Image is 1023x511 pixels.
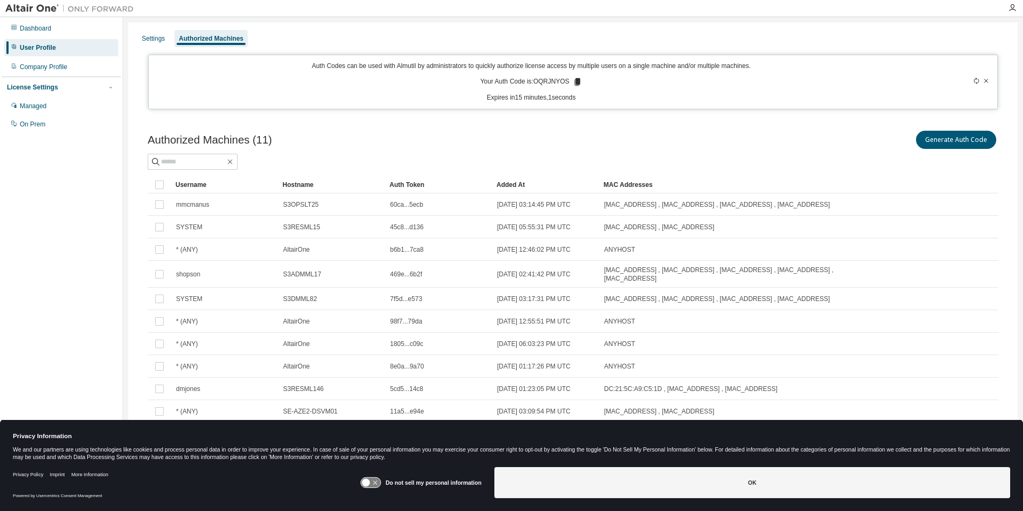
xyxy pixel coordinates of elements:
[179,34,243,43] div: Authorized Machines
[155,62,908,71] p: Auth Codes can be used with Almutil by administrators to quickly authorize license access by mult...
[604,362,635,371] span: ANYHOST
[283,295,317,303] span: S3DMML82
[176,295,202,303] span: SYSTEM
[604,407,714,416] span: [MAC_ADDRESS] , [MAC_ADDRESS]
[176,200,209,209] span: mmcmanus
[175,176,274,193] div: Username
[176,340,198,348] span: * (ANY)
[390,223,424,231] span: 45c8...d136
[283,317,310,326] span: AltairOne
[283,340,310,348] span: AltairOne
[604,295,830,303] span: [MAC_ADDRESS] , [MAC_ADDRESS] , [MAC_ADDRESS] , [MAC_ADDRESS]
[390,270,422,279] span: 469e...6b2f
[283,223,320,231] span: S3RESML15
[20,63,67,71] div: Company Profile
[390,385,423,393] span: 5cd5...14c8
[390,245,424,254] span: b6b1...7ca8
[390,362,424,371] span: 8e0a...9a70
[176,245,198,254] span: * (ANY)
[604,200,830,209] span: [MAC_ADDRESS] , [MAC_ADDRESS] , [MAC_ADDRESS] , [MAC_ADDRESS]
[148,134,272,146] span: Authorized Machines (11)
[390,317,422,326] span: 98f7...79da
[155,93,908,102] p: Expires in 15 minutes, 1 seconds
[497,270,570,279] span: [DATE] 02:41:42 PM UTC
[390,295,422,303] span: 7f5d...e573
[283,385,324,393] span: S3RESML146
[604,245,635,254] span: ANYHOST
[7,83,58,92] div: License Settings
[390,200,423,209] span: 60ca...5ecb
[176,270,200,279] span: shopson
[604,266,885,283] span: [MAC_ADDRESS] , [MAC_ADDRESS] , [MAC_ADDRESS] , [MAC_ADDRESS] , [MAC_ADDRESS]
[497,245,570,254] span: [DATE] 12:46:02 PM UTC
[604,340,635,348] span: ANYHOST
[497,385,570,393] span: [DATE] 01:23:05 PM UTC
[390,340,423,348] span: 1805...c09c
[176,223,202,231] span: SYSTEM
[20,120,45,129] div: On Prem
[497,317,570,326] span: [DATE] 12:55:51 PM UTC
[176,362,198,371] span: * (ANY)
[916,131,996,149] button: Generate Auth Code
[480,77,582,87] p: Your Auth Code is: OQRJNYOS
[604,317,635,326] span: ANYHOST
[176,407,198,416] span: * (ANY)
[390,407,424,416] span: 11a5...e94e
[604,223,714,231] span: [MAC_ADDRESS] , [MAC_ADDRESS]
[20,43,56,52] div: User Profile
[604,385,777,393] span: DC:21:5C:A9:C5:1D , [MAC_ADDRESS] , [MAC_ADDRESS]
[497,407,570,416] span: [DATE] 03:09:54 PM UTC
[497,295,570,303] span: [DATE] 03:17:31 PM UTC
[176,317,198,326] span: * (ANY)
[390,176,488,193] div: Auth Token
[283,407,338,416] span: SE-AZE2-DSVM01
[283,200,318,209] span: S3OPSLT25
[20,24,51,33] div: Dashboard
[497,176,595,193] div: Added At
[497,362,570,371] span: [DATE] 01:17:26 PM UTC
[497,223,570,231] span: [DATE] 05:55:31 PM UTC
[142,34,165,43] div: Settings
[283,270,321,279] span: S3ADMML17
[283,176,381,193] div: Hostname
[283,245,310,254] span: AltairOne
[176,385,200,393] span: dmjones
[497,200,570,209] span: [DATE] 03:14:45 PM UTC
[604,176,886,193] div: MAC Addresses
[5,3,139,14] img: Altair One
[20,102,47,110] div: Managed
[283,362,310,371] span: AltairOne
[497,340,570,348] span: [DATE] 06:03:23 PM UTC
